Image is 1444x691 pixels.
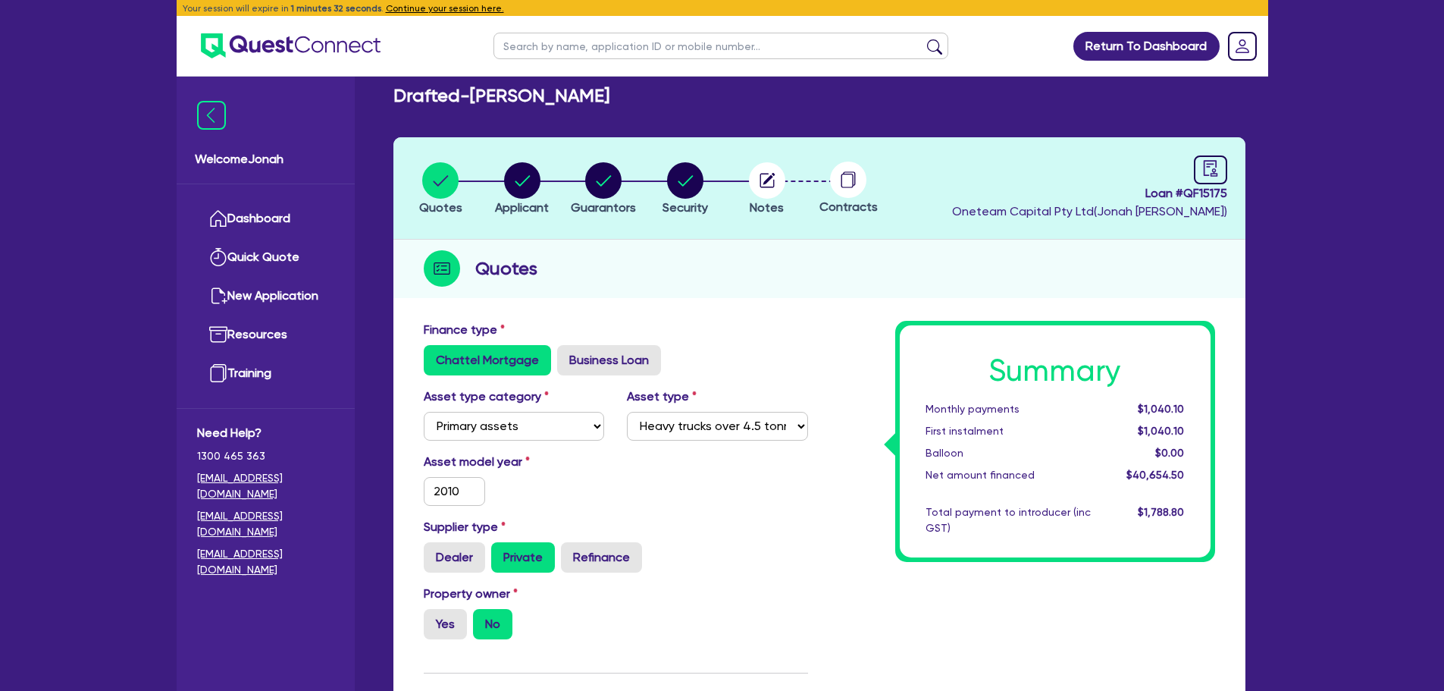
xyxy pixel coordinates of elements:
[914,401,1102,417] div: Monthly payments
[1138,506,1184,518] span: $1,788.80
[473,609,512,639] label: No
[662,200,708,215] span: Security
[424,585,518,603] label: Property owner
[494,162,550,218] button: Applicant
[197,508,334,540] a: [EMAIL_ADDRESS][DOMAIN_NAME]
[1202,160,1219,177] span: audit
[1155,447,1184,459] span: $0.00
[209,287,227,305] img: new-application
[424,609,467,639] label: Yes
[424,518,506,536] label: Supplier type
[209,248,227,266] img: quick-quote
[424,321,505,339] label: Finance type
[561,542,642,573] label: Refinance
[197,354,334,393] a: Training
[750,200,784,215] span: Notes
[952,184,1227,203] span: Loan # QF15175
[1194,155,1227,184] a: audit
[418,162,463,218] button: Quotes
[197,277,334,316] a: New Application
[201,33,381,58] img: quest-connect-logo-blue
[495,200,549,215] span: Applicant
[209,325,227,344] img: resources
[412,453,616,471] label: Asset model year
[197,199,334,238] a: Dashboard
[748,162,786,218] button: Notes
[1138,403,1184,415] span: $1,040.10
[914,467,1102,483] div: Net amount financed
[424,345,551,375] label: Chattel Mortgage
[557,345,661,375] label: Business Loan
[424,388,549,406] label: Asset type category
[914,423,1102,439] div: First instalment
[291,3,381,14] span: 1 minutes 32 seconds
[914,445,1102,461] div: Balloon
[197,316,334,354] a: Resources
[914,504,1102,536] div: Total payment to introducer (inc GST)
[197,101,226,130] img: icon-menu-close
[197,238,334,277] a: Quick Quote
[571,200,636,215] span: Guarantors
[424,250,460,287] img: step-icon
[475,255,537,282] h2: Quotes
[197,470,334,502] a: [EMAIL_ADDRESS][DOMAIN_NAME]
[424,542,485,573] label: Dealer
[662,162,709,218] button: Security
[570,162,637,218] button: Guarantors
[493,33,948,59] input: Search by name, application ID or mobile number...
[393,85,609,107] h2: Drafted - [PERSON_NAME]
[197,448,334,464] span: 1300 465 363
[209,364,227,382] img: training
[419,200,462,215] span: Quotes
[1138,425,1184,437] span: $1,040.10
[1223,27,1262,66] a: Dropdown toggle
[627,388,697,406] label: Asset type
[952,204,1227,218] span: Oneteam Capital Pty Ltd ( Jonah [PERSON_NAME] )
[386,2,504,15] button: Continue your session here.
[197,424,334,442] span: Need Help?
[819,199,878,214] span: Contracts
[197,546,334,578] a: [EMAIL_ADDRESS][DOMAIN_NAME]
[926,353,1185,389] h1: Summary
[195,150,337,168] span: Welcome Jonah
[1073,32,1220,61] a: Return To Dashboard
[491,542,555,573] label: Private
[1126,469,1184,481] span: $40,654.50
